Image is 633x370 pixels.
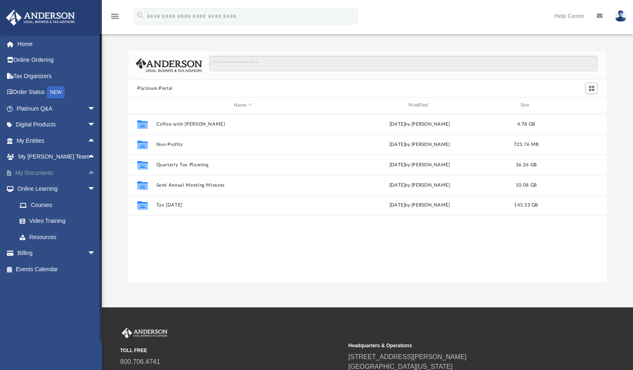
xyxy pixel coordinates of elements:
[156,183,330,188] button: Semi Annual Meeting Minutes
[88,100,104,117] span: arrow_drop_down
[6,68,108,84] a: Tax Organizers
[546,102,603,109] div: id
[110,15,120,21] a: menu
[136,11,145,20] i: search
[514,142,538,146] span: 723.76 MB
[120,328,169,338] img: Anderson Advisors Platinum Portal
[88,245,104,262] span: arrow_drop_down
[156,202,330,208] button: Tax [DATE]
[6,117,108,133] a: Digital Productsarrow_drop_down
[47,86,65,98] div: NEW
[156,162,330,168] button: Quarterly Tax Planning
[516,162,536,167] span: 36.26 GB
[333,102,506,109] div: Modified
[615,10,627,22] img: User Pic
[516,183,536,187] span: 10.08 GB
[6,52,108,68] a: Online Ordering
[6,165,108,181] a: My Documentsarrow_drop_up
[6,84,108,101] a: Order StatusNEW
[6,181,104,197] a: Online Learningarrow_drop_down
[156,142,330,147] button: Non-Profits
[517,122,535,126] span: 4.78 GB
[128,114,607,282] div: grid
[209,56,598,71] input: Search files and folders
[333,181,506,189] div: [DATE] by [PERSON_NAME]
[6,133,108,149] a: My Entitiesarrow_drop_up
[333,202,506,209] div: [DATE] by [PERSON_NAME]
[137,85,173,92] button: Platinum Portal
[6,245,108,261] a: Billingarrow_drop_down
[156,122,330,127] button: Coffee with [PERSON_NAME]
[11,213,100,229] a: Video Training
[348,363,453,370] a: [GEOGRAPHIC_DATA][US_STATE]
[585,83,598,94] button: Switch to Grid View
[4,10,77,26] img: Anderson Advisors Platinum Portal
[348,342,571,349] small: Headquarters & Operations
[348,353,466,360] a: [STREET_ADDRESS][PERSON_NAME]
[6,261,108,277] a: Events Calendar
[333,120,506,128] div: [DATE] by [PERSON_NAME]
[88,165,104,181] span: arrow_drop_up
[156,102,330,109] div: Name
[11,229,104,245] a: Resources
[88,133,104,149] span: arrow_drop_up
[514,203,538,207] span: 145.33 GB
[6,149,104,165] a: My [PERSON_NAME] Teamarrow_drop_up
[110,11,120,21] i: menu
[88,149,104,165] span: arrow_drop_up
[6,100,108,117] a: Platinum Q&Aarrow_drop_down
[333,161,506,168] div: [DATE] by [PERSON_NAME]
[132,102,152,109] div: id
[510,102,543,109] div: Size
[120,347,343,354] small: TOLL FREE
[333,141,506,148] div: [DATE] by [PERSON_NAME]
[11,197,104,213] a: Courses
[6,36,108,52] a: Home
[120,358,160,365] a: 800.706.4741
[88,181,104,198] span: arrow_drop_down
[88,117,104,133] span: arrow_drop_down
